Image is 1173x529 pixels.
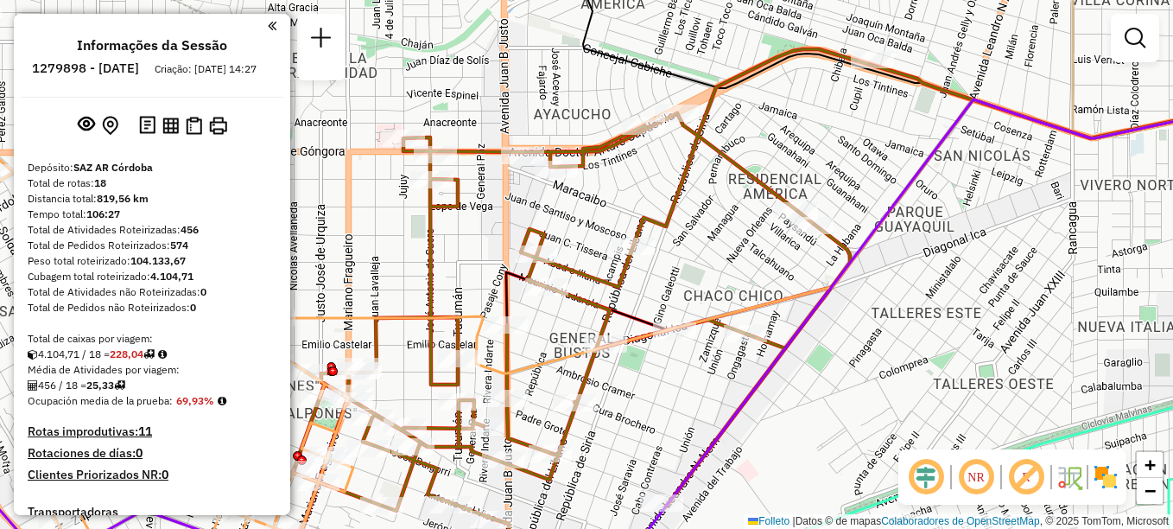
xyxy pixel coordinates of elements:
[28,284,276,300] div: Total de Atividades não Roteirizadas:
[32,61,139,76] h6: 1279898 - [DATE]
[206,113,231,138] button: Imprimir Rotas
[28,175,276,191] div: Total de rotas:
[748,515,789,527] a: Folleto
[881,515,1039,527] a: Colaboradores de OpenStreetMap
[1137,478,1163,504] a: Alejar
[28,424,276,439] h4: Rotas improdutivas:
[138,424,152,439] strong: 11
[28,191,276,207] div: Distancia total:
[74,112,98,139] button: Exibir sessão original
[143,349,155,360] i: Total de rotas
[86,379,114,392] strong: 25,33
[28,446,276,461] h4: Rotaciones de días:
[793,515,796,527] span: |
[98,112,122,139] button: Centralizar mapa no depósito ou ponto de apoio
[94,176,106,189] strong: 18
[28,362,276,378] div: Média de Atividades por viagem:
[1137,452,1163,478] a: Acercar
[1092,463,1119,491] img: Exibir/Ocultar setores
[905,456,947,498] span: Ocultar deslocamento
[170,239,188,252] strong: 574
[97,192,149,205] strong: 819,56 km
[955,456,997,498] span: Ocultar NR
[136,445,143,461] strong: 0
[38,379,114,392] font: 456 / 18 =
[1118,21,1152,55] a: Exibir filtros
[181,223,199,236] strong: 456
[38,347,143,360] font: 4.104,71 / 18 =
[28,380,38,391] i: Total de Atividades
[130,254,186,267] strong: 104.133,67
[28,269,276,284] div: Cubagem total roteirizado:
[28,505,276,519] h4: Transportadoras
[1144,480,1156,501] span: −
[159,113,182,137] button: Visualizar relatório de Roteirização
[268,16,276,35] a: Clique aqui para minimizar o painel
[218,396,226,406] em: Média calculada utilizando a maior ocupação (%Peso ou %Cubagem) de cada rota da sessão. Rotas cro...
[114,380,125,391] i: Total de rotas
[28,300,276,315] div: Total de Pedidos não Roteirizados:
[150,270,193,283] strong: 4.104,71
[28,238,276,253] div: Total de Pedidos Roteirizados:
[304,21,339,60] a: Nova sessão e pesquisa
[28,160,276,175] div: Depósito:
[28,349,38,360] i: Cubagem total roteirizado
[162,467,168,482] strong: 0
[744,514,1173,529] div: Datos © de mapas , © 2025 TomTom, Microsoft
[136,112,159,139] button: Logs desbloquear sessão
[28,253,276,269] div: Peso total roteirizado:
[86,207,120,220] strong: 106:27
[200,285,206,298] strong: 0
[148,61,263,77] div: Criação: [DATE] 14:27
[182,113,206,138] button: Visualizar Romaneio
[28,207,276,222] div: Tempo total:
[28,468,276,482] h4: Clientes Priorizados NR:
[176,394,214,407] strong: 69,93%
[1144,454,1156,475] span: +
[28,331,276,347] div: Total de caixas por viagem:
[1056,463,1083,491] img: Fluxo de ruas
[28,394,173,407] span: Ocupación media de la prueba:
[190,301,196,314] strong: 0
[73,161,153,174] strong: SAZ AR Córdoba
[1005,456,1047,498] span: Exibir rótulo
[28,222,276,238] div: Total de Atividades Roteirizadas:
[77,37,227,54] h4: Informações da Sessão
[158,349,167,360] i: Meta Caixas/viagem: 325,98 Diferença: -97,94
[110,347,143,360] strong: 228,04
